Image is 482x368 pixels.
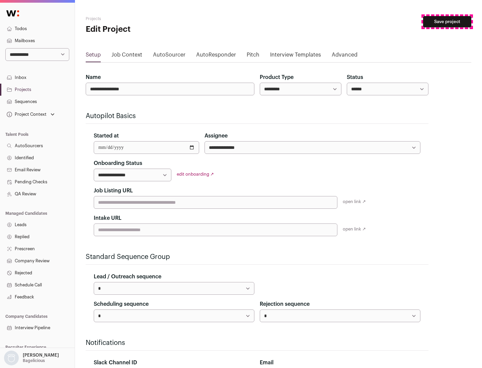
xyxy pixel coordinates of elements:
[5,110,56,119] button: Open dropdown
[94,300,149,308] label: Scheduling sequence
[86,252,428,262] h2: Standard Sequence Group
[86,73,101,81] label: Name
[94,132,119,140] label: Started at
[86,24,214,35] h1: Edit Project
[3,7,23,20] img: Wellfound
[5,112,47,117] div: Project Context
[3,351,60,365] button: Open dropdown
[86,111,428,121] h2: Autopilot Basics
[177,172,214,176] a: edit onboarding ↗
[23,358,45,363] p: Bagelicious
[94,214,122,222] label: Intake URL
[94,159,142,167] label: Onboarding Status
[260,359,420,367] div: Email
[94,187,133,195] label: Job Listing URL
[86,338,428,348] h2: Notifications
[196,51,236,62] a: AutoResponder
[423,16,471,27] button: Save project
[205,132,228,140] label: Assignee
[86,16,214,21] h2: Projects
[94,359,137,367] label: Slack Channel ID
[270,51,321,62] a: Interview Templates
[4,351,19,365] img: nopic.png
[86,51,101,62] a: Setup
[247,51,259,62] a: Pitch
[153,51,185,62] a: AutoSourcer
[111,51,142,62] a: Job Context
[94,273,161,281] label: Lead / Outreach sequence
[347,73,363,81] label: Status
[260,73,294,81] label: Product Type
[332,51,357,62] a: Advanced
[260,300,310,308] label: Rejection sequence
[23,353,59,358] p: [PERSON_NAME]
